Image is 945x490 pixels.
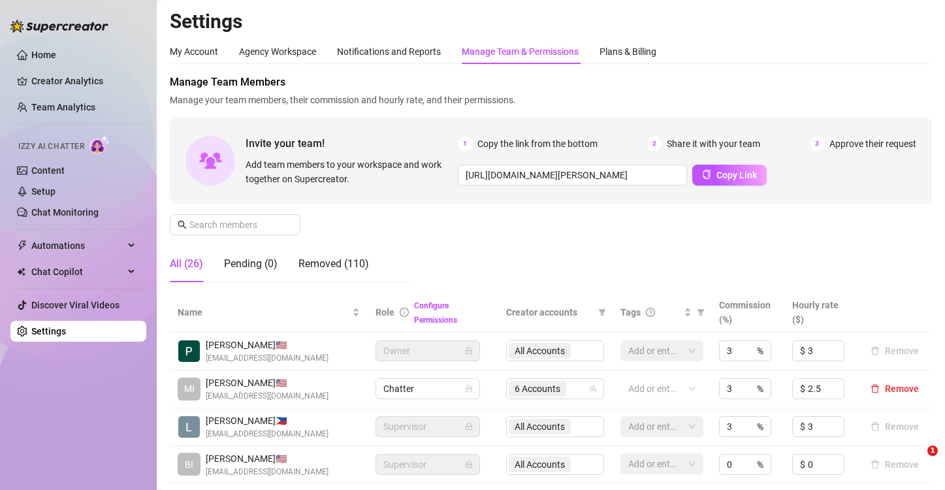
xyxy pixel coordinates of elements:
div: Pending (0) [224,256,278,272]
span: 1 [458,137,472,151]
img: Chat Copilot [17,267,25,276]
span: 1 [927,446,938,456]
span: 6 Accounts [515,382,560,396]
span: Copy Link [716,170,757,180]
a: Team Analytics [31,102,95,112]
span: Tags [620,305,641,319]
button: Remove [865,457,924,472]
span: Name [178,305,349,319]
a: Configure Permissions [414,301,457,325]
span: Approve their request [829,137,916,151]
a: Content [31,165,65,176]
span: Creator accounts [506,305,593,319]
span: lock [465,385,473,393]
span: filter [596,302,609,322]
span: MI [184,382,195,396]
span: Share it with your team [667,137,760,151]
span: BI [185,457,193,472]
a: Settings [31,326,66,336]
button: Remove [865,419,924,434]
span: lock [465,347,473,355]
span: filter [598,308,606,316]
span: Chat Copilot [31,261,124,282]
span: [EMAIL_ADDRESS][DOMAIN_NAME] [206,352,328,365]
span: Owner [383,341,472,361]
span: Remove [885,384,919,394]
img: Paige [178,340,200,362]
span: delete [871,384,880,393]
span: copy [702,170,711,179]
div: Removed (110) [298,256,369,272]
a: Setup [31,186,56,197]
h2: Settings [170,9,932,34]
img: logo-BBDzfeDw.svg [10,20,108,33]
div: Manage Team & Permissions [462,44,579,59]
span: Manage Team Members [170,74,932,90]
th: Name [170,293,368,333]
span: Automations [31,235,124,256]
button: Remove [865,381,924,397]
span: team [589,385,597,393]
div: My Account [170,44,218,59]
span: [EMAIL_ADDRESS][DOMAIN_NAME] [206,466,328,478]
iframe: Intercom live chat [901,446,932,477]
div: All (26) [170,256,203,272]
a: Home [31,50,56,60]
span: 3 [810,137,824,151]
span: Supervisor [383,455,472,474]
span: Copy the link from the bottom [477,137,598,151]
a: Chat Monitoring [31,207,99,218]
span: filter [697,308,705,316]
div: Notifications and Reports [337,44,441,59]
span: filter [694,302,707,322]
a: Creator Analytics [31,71,136,91]
span: Chatter [383,379,472,399]
span: Add team members to your workspace and work together on Supercreator. [246,157,453,186]
span: info-circle [400,308,409,317]
span: Invite your team! [246,135,458,152]
span: [EMAIL_ADDRESS][DOMAIN_NAME] [206,428,328,440]
span: Role [376,307,394,318]
span: thunderbolt [17,240,27,251]
span: [PERSON_NAME] 🇺🇸 [206,376,328,390]
span: [PERSON_NAME] 🇺🇸 [206,451,328,466]
span: Supervisor [383,417,472,436]
img: AI Chatter [89,135,110,154]
span: 2 [647,137,662,151]
span: Manage your team members, their commission and hourly rate, and their permissions. [170,93,932,107]
span: search [178,220,187,229]
button: Copy Link [692,165,767,186]
th: Commission (%) [711,293,784,333]
th: Hourly rate ($) [784,293,857,333]
span: question-circle [646,308,655,317]
span: lock [465,423,473,431]
a: Discover Viral Videos [31,300,120,310]
div: Plans & Billing [600,44,656,59]
span: Izzy AI Chatter [18,140,84,153]
span: [EMAIL_ADDRESS][DOMAIN_NAME] [206,390,328,402]
span: [PERSON_NAME] 🇺🇸 [206,338,328,352]
span: 6 Accounts [509,381,566,397]
img: Lorenzo [178,416,200,438]
span: lock [465,461,473,468]
input: Search members [189,218,282,232]
button: Remove [865,343,924,359]
div: Agency Workspace [239,44,316,59]
span: [PERSON_NAME] 🇵🇭 [206,414,328,428]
